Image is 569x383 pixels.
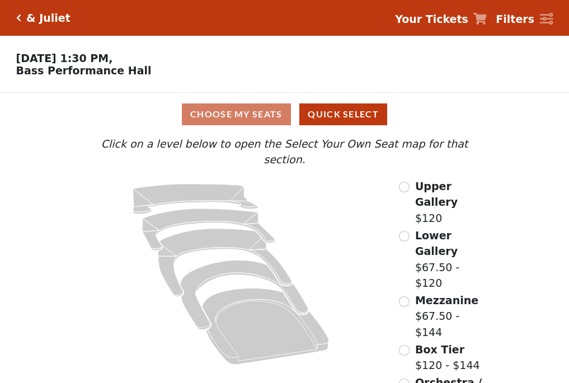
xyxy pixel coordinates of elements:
span: Lower Gallery [415,229,458,258]
path: Upper Gallery - Seats Available: 306 [133,184,258,214]
label: $67.50 - $144 [415,292,490,341]
a: Your Tickets [395,11,487,27]
path: Orchestra / Parterre Circle - Seats Available: 32 [203,288,330,365]
h5: & Juliet [26,12,70,25]
label: $120 [415,178,490,226]
path: Lower Gallery - Seats Available: 78 [143,209,275,250]
strong: Your Tickets [395,13,468,25]
a: Click here to go back to filters [16,14,21,22]
p: Click on a level below to open the Select Your Own Seat map for that section. [79,136,490,168]
span: Upper Gallery [415,180,458,209]
span: Box Tier [415,343,464,356]
button: Quick Select [299,103,387,125]
a: Filters [496,11,553,27]
label: $120 - $144 [415,342,480,373]
span: Mezzanine [415,294,478,306]
label: $67.50 - $120 [415,228,490,291]
strong: Filters [496,13,534,25]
